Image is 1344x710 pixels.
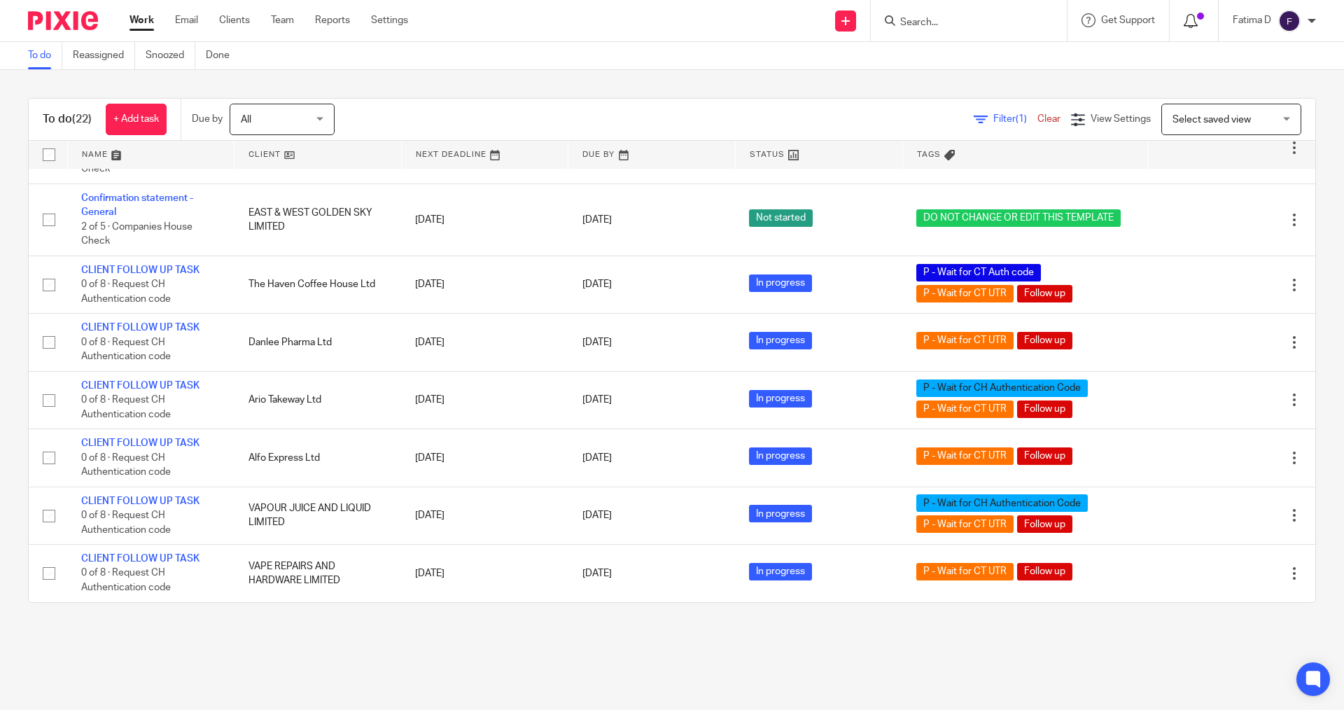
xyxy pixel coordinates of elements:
[749,209,813,227] span: Not started
[192,112,223,126] p: Due by
[206,42,240,69] a: Done
[916,563,1014,580] span: P - Wait for CT UTR
[234,429,402,487] td: Alfo Express Ltd
[1017,285,1072,302] span: Follow up
[1037,114,1060,124] a: Clear
[106,104,167,135] a: + Add task
[81,381,199,391] a: CLIENT FOLLOW UP TASK
[749,505,812,522] span: In progress
[582,337,612,347] span: [DATE]
[582,510,612,520] span: [DATE]
[916,285,1014,302] span: P - Wait for CT UTR
[749,332,812,349] span: In progress
[371,13,408,27] a: Settings
[749,390,812,408] span: In progress
[749,274,812,292] span: In progress
[234,371,402,429] td: Ario Takeway Ltd
[234,256,402,313] td: The Haven Coffee House Ltd
[219,13,250,27] a: Clients
[146,42,195,69] a: Snoozed
[582,453,612,463] span: [DATE]
[401,184,568,256] td: [DATE]
[749,447,812,465] span: In progress
[1017,515,1072,533] span: Follow up
[241,115,251,125] span: All
[81,438,199,448] a: CLIENT FOLLOW UP TASK
[73,42,135,69] a: Reassigned
[401,487,568,544] td: [DATE]
[271,13,294,27] a: Team
[916,380,1088,397] span: P - Wait for CH Authentication Code
[1016,114,1027,124] span: (1)
[1017,401,1072,418] span: Follow up
[81,554,199,564] a: CLIENT FOLLOW UP TASK
[81,453,171,478] span: 0 of 8 · Request CH Authentication code
[916,332,1014,349] span: P - Wait for CT UTR
[1017,563,1072,580] span: Follow up
[917,151,941,158] span: Tags
[129,13,154,27] a: Work
[81,496,199,506] a: CLIENT FOLLOW UP TASK
[28,42,62,69] a: To do
[916,209,1121,227] span: DO NOT CHANGE OR EDIT THIS TEMPLATE
[401,429,568,487] td: [DATE]
[175,13,198,27] a: Email
[1278,10,1301,32] img: svg%3E
[582,215,612,225] span: [DATE]
[81,337,171,362] span: 0 of 8 · Request CH Authentication code
[1091,114,1151,124] span: View Settings
[43,112,92,127] h1: To do
[72,113,92,125] span: (22)
[81,222,192,246] span: 2 of 5 · Companies House Check
[234,314,402,371] td: Danlee Pharma Ltd
[401,371,568,429] td: [DATE]
[1233,13,1271,27] p: Fatima D
[582,280,612,290] span: [DATE]
[582,395,612,405] span: [DATE]
[28,11,98,30] img: Pixie
[749,563,812,580] span: In progress
[916,401,1014,418] span: P - Wait for CT UTR
[1017,447,1072,465] span: Follow up
[899,17,1025,29] input: Search
[234,545,402,602] td: VAPE REPAIRS AND HARDWARE LIMITED
[401,545,568,602] td: [DATE]
[916,515,1014,533] span: P - Wait for CT UTR
[81,265,199,275] a: CLIENT FOLLOW UP TASK
[234,184,402,256] td: EAST & WEST GOLDEN SKY LIMITED
[1017,332,1072,349] span: Follow up
[315,13,350,27] a: Reports
[401,256,568,313] td: [DATE]
[81,279,171,304] span: 0 of 8 · Request CH Authentication code
[81,150,192,174] span: 2 of 5 · Companies House Check
[81,395,171,419] span: 0 of 8 · Request CH Authentication code
[401,314,568,371] td: [DATE]
[993,114,1037,124] span: Filter
[916,264,1041,281] span: P - Wait for CT Auth code
[81,323,199,333] a: CLIENT FOLLOW UP TASK
[81,510,171,535] span: 0 of 8 · Request CH Authentication code
[916,447,1014,465] span: P - Wait for CT UTR
[234,487,402,544] td: VAPOUR JUICE AND LIQUID LIMITED
[916,494,1088,512] span: P - Wait for CH Authentication Code
[1172,115,1251,125] span: Select saved view
[582,569,612,578] span: [DATE]
[81,569,171,593] span: 0 of 8 · Request CH Authentication code
[81,193,193,217] a: Confirmation statement - General
[1101,15,1155,25] span: Get Support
